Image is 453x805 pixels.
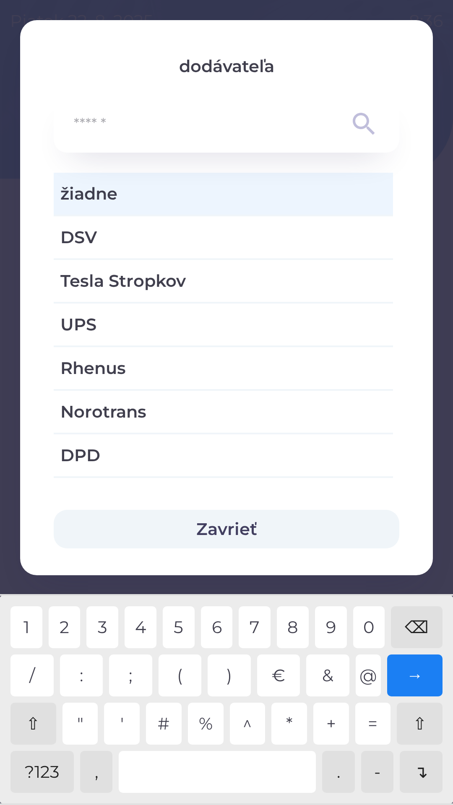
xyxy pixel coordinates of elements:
div: DSV [54,216,393,258]
span: Tesla Stropkov [60,268,386,293]
span: DSV [60,225,386,250]
span: Norotrans [60,399,386,424]
div: Intime Express [54,478,393,520]
div: UPS [54,304,393,345]
button: Zavrieť [54,510,399,548]
span: UPS [60,312,386,337]
div: Norotrans [54,391,393,433]
span: žiadne [60,181,386,206]
span: DPD [60,443,386,468]
span: Rhenus [60,356,386,381]
div: Rhenus [54,347,393,389]
div: DPD [54,434,393,476]
div: žiadne [54,173,393,215]
div: Tesla Stropkov [54,260,393,302]
p: dodávateľa [54,54,399,79]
